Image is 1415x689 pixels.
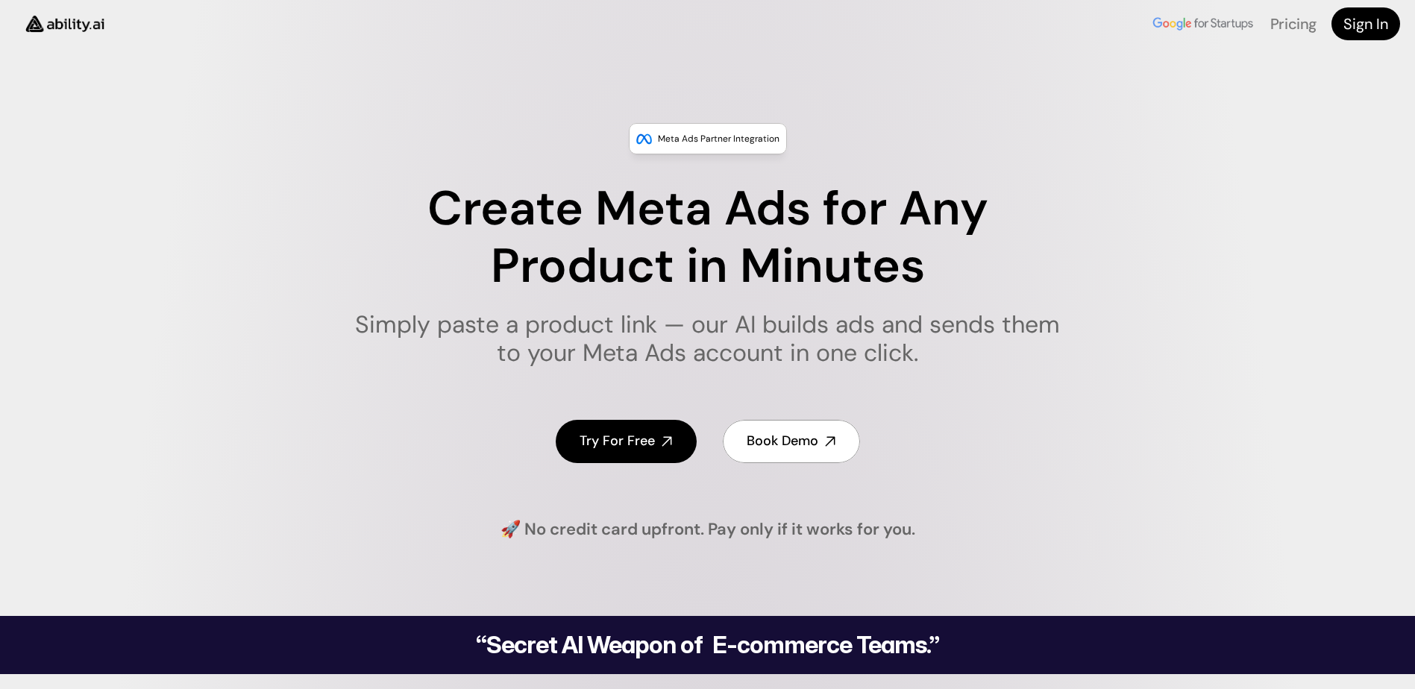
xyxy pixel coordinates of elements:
[723,420,860,462] a: Book Demo
[345,310,1070,368] h1: Simply paste a product link — our AI builds ads and sends them to your Meta Ads account in one cl...
[1331,7,1400,40] a: Sign In
[580,432,655,450] h4: Try For Free
[1270,14,1317,34] a: Pricing
[438,633,978,657] h2: “Secret AI Weapon of E-commerce Teams.”
[501,518,915,541] h4: 🚀 No credit card upfront. Pay only if it works for you.
[345,180,1070,295] h1: Create Meta Ads for Any Product in Minutes
[1343,13,1388,34] h4: Sign In
[747,432,818,450] h4: Book Demo
[556,420,697,462] a: Try For Free
[658,131,779,146] p: Meta Ads Partner Integration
